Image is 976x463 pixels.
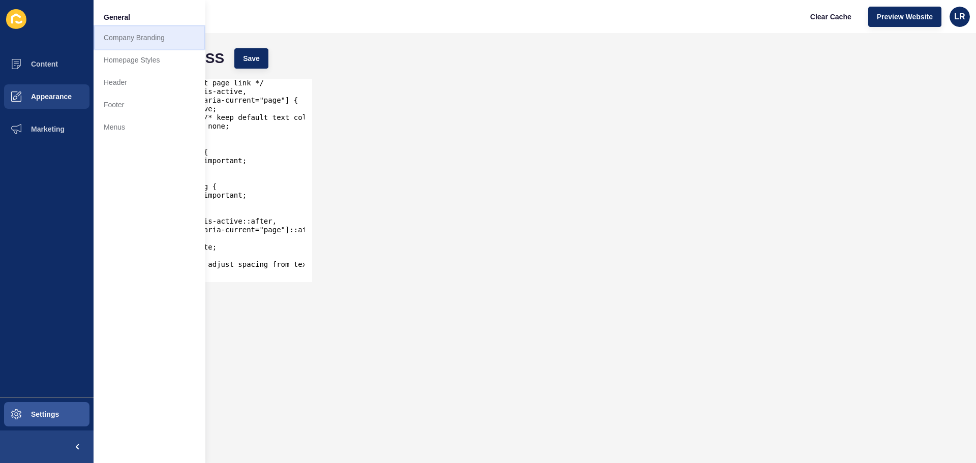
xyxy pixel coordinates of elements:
[954,12,965,22] span: LR
[877,12,933,22] span: Preview Website
[94,116,205,138] a: Menus
[802,7,860,27] button: Clear Cache
[810,12,851,22] span: Clear Cache
[243,53,260,64] span: Save
[94,94,205,116] a: Footer
[104,12,130,22] span: General
[94,26,205,49] a: Company Branding
[94,71,205,94] a: Header
[94,49,205,71] a: Homepage Styles
[234,48,268,69] button: Save
[868,7,941,27] button: Preview Website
